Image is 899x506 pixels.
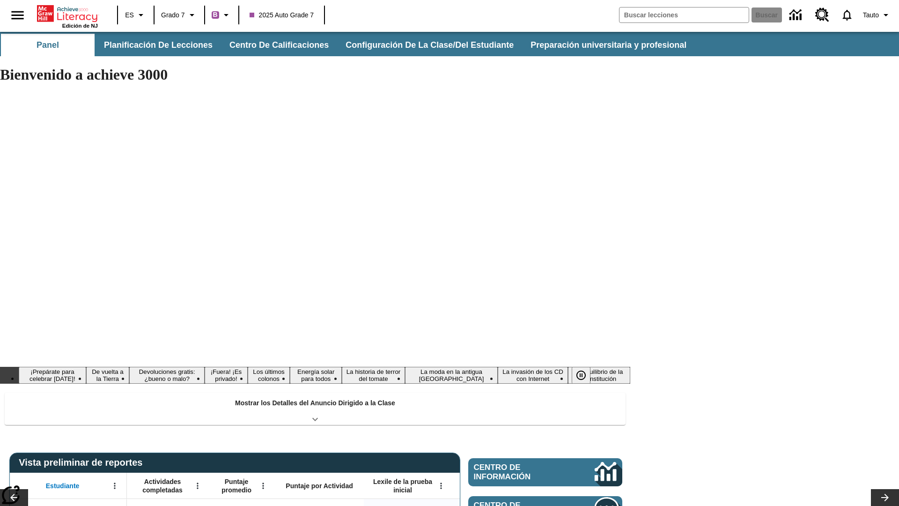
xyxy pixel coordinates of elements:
[368,477,437,494] span: Lexile de la prueba inicial
[474,463,562,482] span: Centro de información
[342,367,405,384] button: Diapositiva 7 La historia de terror del tomate
[863,10,879,20] span: Tauto
[619,7,749,22] input: Buscar campo
[125,10,134,20] span: ES
[37,4,98,23] a: Portada
[468,458,622,486] a: Centro de información
[121,7,151,23] button: Lenguaje: ES, Selecciona un idioma
[290,367,342,384] button: Diapositiva 6 Energía solar para todos
[157,7,201,23] button: Grado: Grado 7, Elige un grado
[286,482,353,490] span: Puntaje por Actividad
[572,367,590,384] button: Pausar
[96,34,220,56] button: Planificación de lecciones
[132,477,193,494] span: Actividades completadas
[338,34,521,56] button: Configuración de la clase/del estudiante
[191,479,205,493] button: Abrir menú
[213,9,218,21] span: B
[871,489,899,506] button: Carrusel de lecciones, seguir
[62,23,98,29] span: Edición de NJ
[1,34,95,56] button: Panel
[205,367,247,384] button: Diapositiva 4 ¡Fuera! ¡Es privado!
[572,367,600,384] div: Pausar
[810,2,835,28] a: Centro de recursos, Se abrirá en una pestaña nueva.
[859,7,895,23] button: Perfil/Configuración
[498,367,568,384] button: Diapositiva 9 La invasión de los CD con Internet
[235,398,395,408] p: Mostrar los Detalles del Anuncio Dirigido a la Clase
[19,367,86,384] button: Diapositiva 1 ¡Prepárate para celebrar Juneteenth!
[568,367,630,384] button: Diapositiva 10 El equilibrio de la Constitución
[208,7,236,23] button: Boost El color de la clase es morado/púrpura. Cambiar el color de la clase.
[523,34,694,56] button: Preparación universitaria y profesional
[5,393,626,425] div: Mostrar los Detalles del Anuncio Dirigido a la Clase
[784,2,810,28] a: Centro de información
[161,10,185,20] span: Grado 7
[4,1,31,29] button: Abrir el menú lateral
[86,367,129,384] button: Diapositiva 2 De vuelta a la Tierra
[214,477,259,494] span: Puntaje promedio
[835,3,859,27] a: Notificaciones
[108,479,122,493] button: Abrir menú
[46,482,80,490] span: Estudiante
[434,479,448,493] button: Abrir menú
[248,367,290,384] button: Diapositiva 5 Los últimos colonos
[222,34,336,56] button: Centro de calificaciones
[256,479,270,493] button: Abrir menú
[37,3,98,29] div: Portada
[19,457,147,468] span: Vista preliminar de reportes
[250,10,314,20] span: 2025 Auto Grade 7
[129,367,205,384] button: Diapositiva 3 Devoluciones gratis: ¿bueno o malo?
[405,367,498,384] button: Diapositiva 8 La moda en la antigua Roma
